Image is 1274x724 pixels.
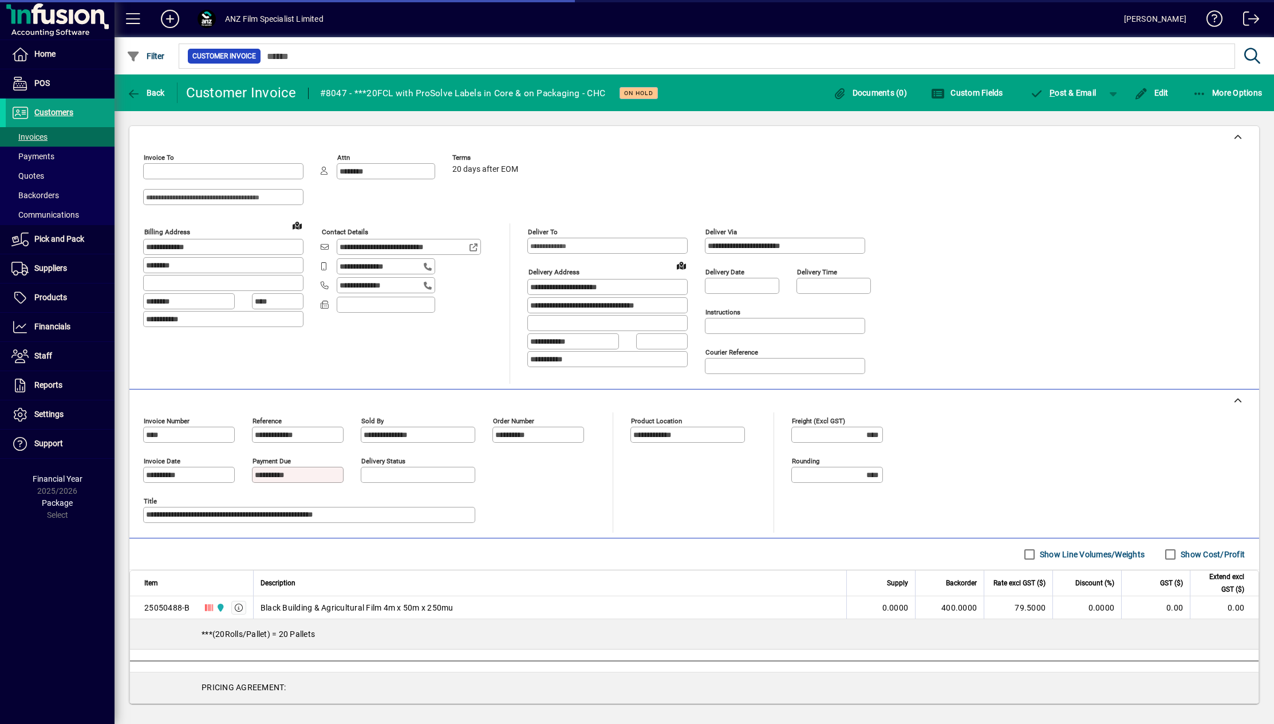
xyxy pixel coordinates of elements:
[34,234,84,243] span: Pick and Pack
[261,602,453,613] span: Black Building & Agricultural Film 4m x 50m x 250mu
[705,228,737,236] mat-label: Deliver via
[34,78,50,88] span: POS
[1075,577,1114,589] span: Discount (%)
[993,577,1046,589] span: Rate excl GST ($)
[115,82,178,103] app-page-header-button: Back
[34,380,62,389] span: Reports
[253,457,291,465] mat-label: Payment due
[144,154,174,162] mat-label: Invoice To
[6,254,115,283] a: Suppliers
[991,602,1046,613] div: 79.5000
[253,417,282,425] mat-label: Reference
[225,10,324,28] div: ANZ Film Specialist Limited
[130,619,1259,649] div: ***(20Rolls/Pallet) = 20 Pallets
[493,417,534,425] mat-label: Order number
[1234,2,1260,40] a: Logout
[1124,10,1186,28] div: [PERSON_NAME]
[127,52,165,61] span: Filter
[144,417,190,425] mat-label: Invoice number
[34,351,52,360] span: Staff
[1052,596,1121,619] td: 0.0000
[792,417,845,425] mat-label: Freight (excl GST)
[6,127,115,147] a: Invoices
[11,171,44,180] span: Quotes
[124,46,168,66] button: Filter
[672,256,691,274] a: View on map
[188,9,225,29] button: Profile
[882,602,909,613] span: 0.0000
[6,371,115,400] a: Reports
[1193,88,1263,97] span: More Options
[152,9,188,29] button: Add
[705,308,740,316] mat-label: Instructions
[144,577,158,589] span: Item
[941,602,977,613] span: 400.0000
[34,263,67,273] span: Suppliers
[1160,577,1183,589] span: GST ($)
[42,498,73,507] span: Package
[34,439,63,448] span: Support
[624,89,653,97] span: On hold
[1050,88,1055,97] span: P
[144,457,180,465] mat-label: Invoice date
[833,88,907,97] span: Documents (0)
[6,205,115,225] a: Communications
[946,577,977,589] span: Backorder
[320,84,606,103] div: #8047 - ***20FCL with ProSolve Labels in Core & on Packaging - CHC
[705,348,758,356] mat-label: Courier Reference
[6,430,115,458] a: Support
[192,50,256,62] span: Customer Invoice
[1121,596,1190,619] td: 0.00
[361,457,405,465] mat-label: Delivery status
[288,216,306,234] a: View on map
[6,284,115,312] a: Products
[1190,596,1259,619] td: 0.00
[6,166,115,186] a: Quotes
[6,40,115,69] a: Home
[261,577,295,589] span: Description
[11,191,59,200] span: Backorders
[1190,82,1265,103] button: More Options
[11,210,79,219] span: Communications
[186,84,297,102] div: Customer Invoice
[11,152,54,161] span: Payments
[33,474,82,483] span: Financial Year
[34,49,56,58] span: Home
[931,88,1003,97] span: Custom Fields
[452,165,518,174] span: 20 days after EOM
[1198,2,1223,40] a: Knowledge Base
[928,82,1006,103] button: Custom Fields
[127,88,165,97] span: Back
[792,457,819,465] mat-label: Rounding
[6,186,115,205] a: Backorders
[337,154,350,162] mat-label: Attn
[361,417,384,425] mat-label: Sold by
[1131,82,1172,103] button: Edit
[124,82,168,103] button: Back
[797,268,837,276] mat-label: Delivery time
[6,147,115,166] a: Payments
[452,154,521,162] span: Terms
[34,108,73,117] span: Customers
[1024,82,1102,103] button: Post & Email
[1030,88,1096,97] span: ost & Email
[6,225,115,254] a: Pick and Pack
[34,322,70,331] span: Financials
[528,228,558,236] mat-label: Deliver To
[11,132,48,141] span: Invoices
[6,342,115,371] a: Staff
[34,293,67,302] span: Products
[1197,570,1244,596] span: Extend excl GST ($)
[1038,549,1145,560] label: Show Line Volumes/Weights
[631,417,682,425] mat-label: Product location
[6,69,115,98] a: POS
[6,400,115,429] a: Settings
[213,601,226,614] span: AKL Warehouse
[705,268,744,276] mat-label: Delivery date
[1178,549,1245,560] label: Show Cost/Profit
[144,497,157,505] mat-label: Title
[1134,88,1169,97] span: Edit
[887,577,908,589] span: Supply
[34,410,64,419] span: Settings
[144,602,190,613] div: 25050488-B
